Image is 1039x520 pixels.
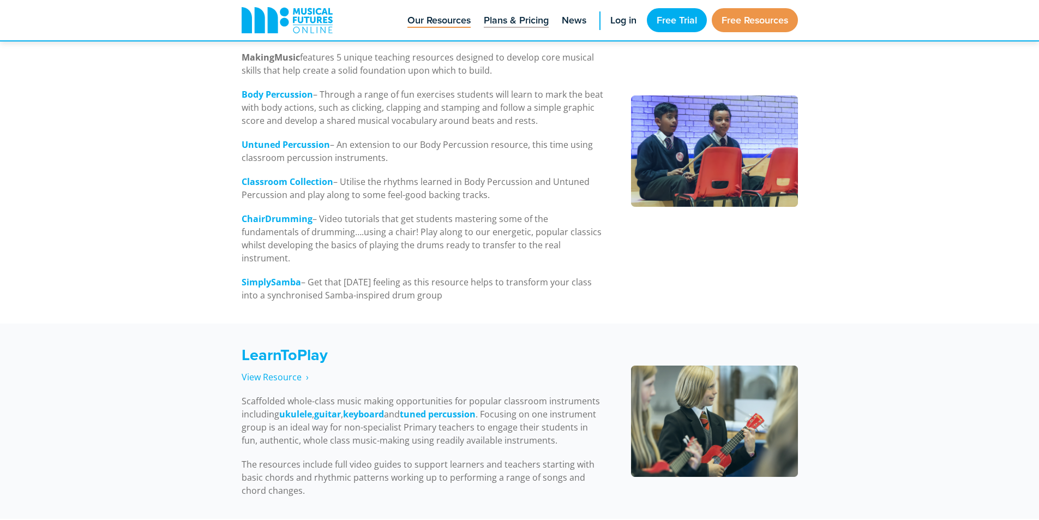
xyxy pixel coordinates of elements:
strong: MakingMusic [242,51,300,63]
a: Untuned Percussion [242,139,330,151]
a: tuned percussion [400,408,476,421]
p: – Through a range of fun exercises students will learn to mark the beat with body actions, such a... [242,88,603,127]
span: Plans & Pricing [484,13,549,28]
a: keyboard [343,408,384,421]
span: Our Resources [407,13,471,28]
p: Scaffolded whole-class music making opportunities for popular classroom instruments including , ,... [242,395,603,447]
a: guitar [314,408,341,421]
a: Body Percussion [242,88,313,101]
span: Log in [610,13,636,28]
a: LearnToPlay [242,343,328,366]
strong: percussion [428,408,476,420]
a: SimplySamba [242,276,301,289]
p: – An extension to our Body Percussion resource, this time using classroom percussion instruments. [242,138,603,164]
a: ukulele [279,408,312,421]
p: features 5 unique teaching resources designed to develop core musical skills that help create a s... [242,51,603,77]
strong: tuned [400,408,426,420]
strong: Untuned Percussion [242,139,330,151]
a: View Resource‎‏‏‎ ‎ › [242,371,309,384]
p: – Get that [DATE] feeling as this resource helps to transform your class into a synchronised Samb... [242,276,603,302]
a: Free Trial [647,8,707,32]
p: – Utilise the rhythms learned in Body Percussion and Untuned Percussion and play along to some fe... [242,175,603,201]
p: The resources include full video guides to support learners and teachers starting with basic chor... [242,458,603,497]
p: – Video tutorials that get students mastering some of the fundamentals of drumming….using a chair... [242,212,603,265]
a: Free Resources [712,8,798,32]
span: News [562,13,586,28]
span: Body Percussion [242,88,313,100]
a: ChairDrumming [242,213,313,225]
a: Classroom Collection [242,176,333,188]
